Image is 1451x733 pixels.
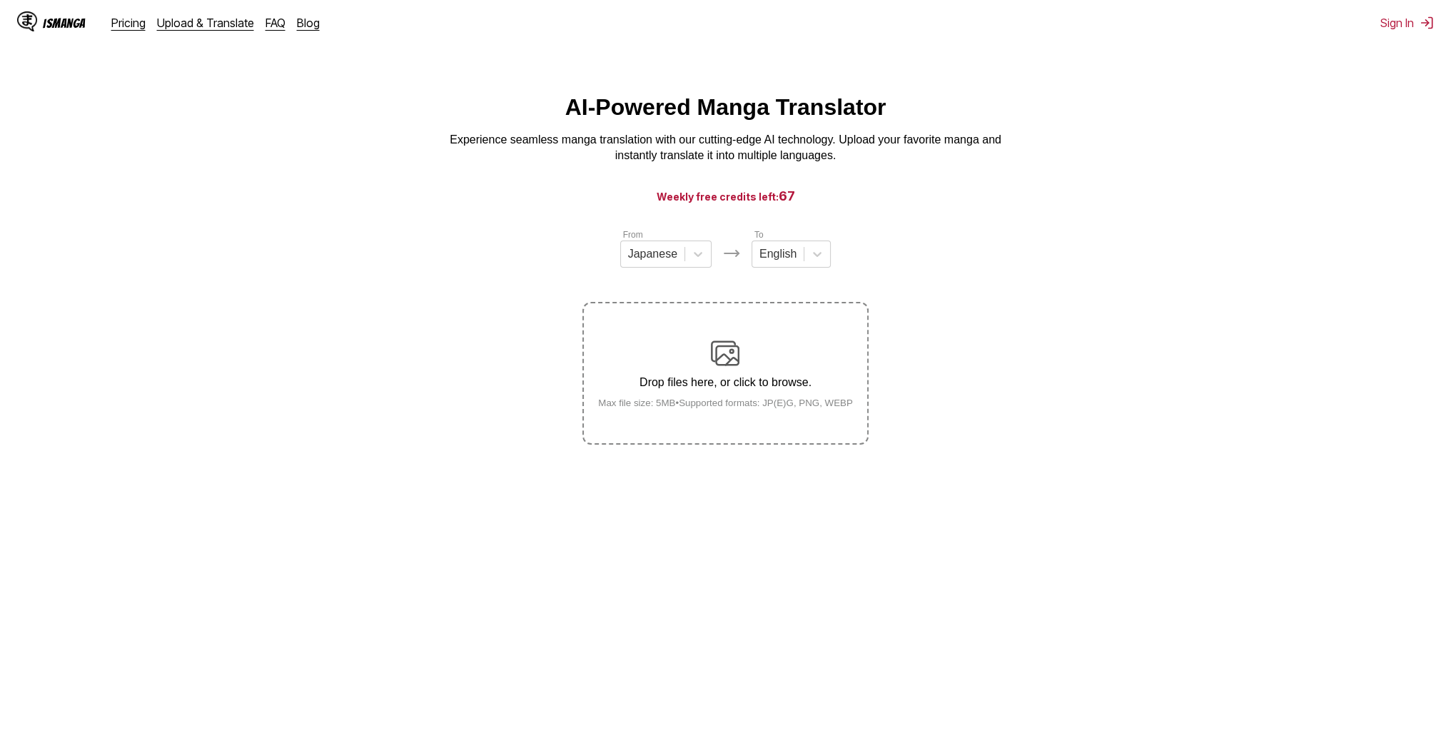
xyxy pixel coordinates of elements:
p: Experience seamless manga translation with our cutting-edge AI technology. Upload your favorite m... [440,132,1011,164]
a: Upload & Translate [157,16,254,30]
label: To [754,230,764,240]
small: Max file size: 5MB • Supported formats: JP(E)G, PNG, WEBP [587,398,864,408]
a: Pricing [111,16,146,30]
a: Blog [297,16,320,30]
p: Drop files here, or click to browse. [587,376,864,389]
span: 67 [779,188,795,203]
div: IsManga [43,16,86,30]
img: Languages icon [723,245,740,262]
h3: Weekly free credits left: [34,187,1417,205]
label: From [623,230,643,240]
a: FAQ [266,16,285,30]
a: IsManga LogoIsManga [17,11,111,34]
img: Sign out [1420,16,1434,30]
button: Sign In [1380,16,1434,30]
h1: AI-Powered Manga Translator [565,94,886,121]
img: IsManga Logo [17,11,37,31]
